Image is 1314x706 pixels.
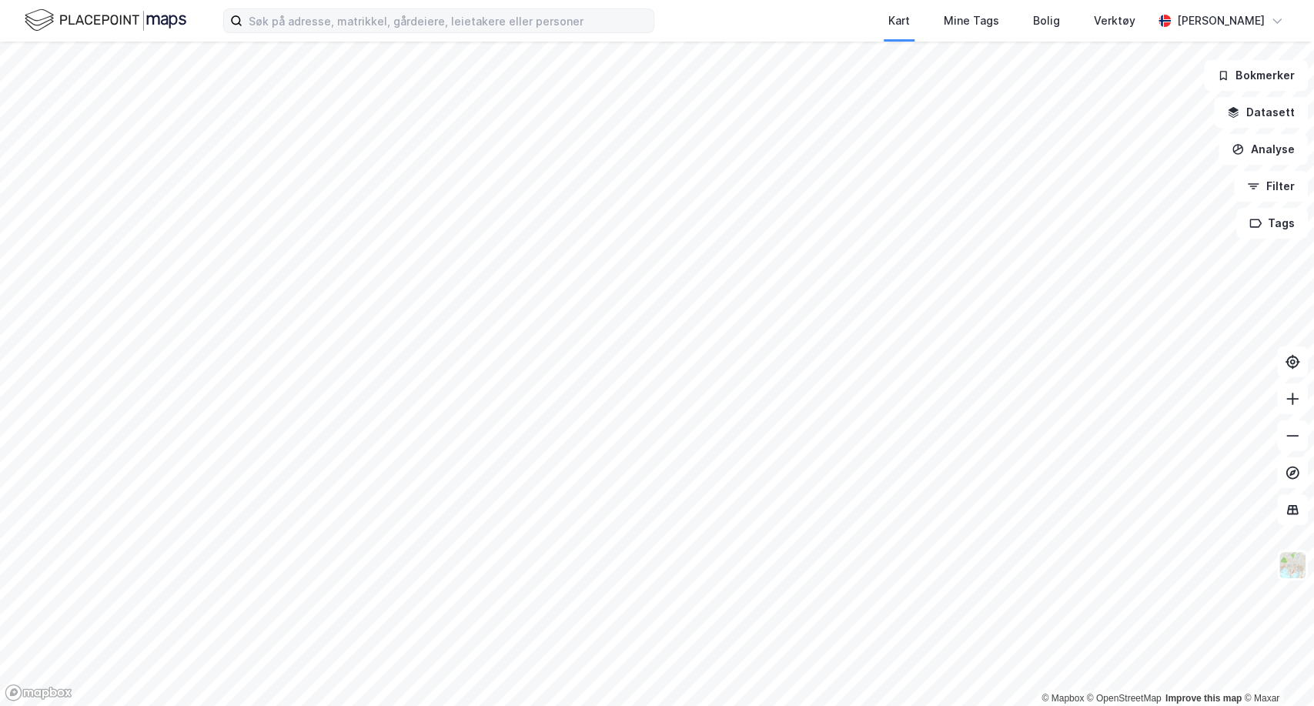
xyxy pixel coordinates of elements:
a: OpenStreetMap [1087,693,1162,704]
div: Kontrollprogram for chat [1237,632,1314,706]
button: Analyse [1219,134,1308,165]
a: Improve this map [1165,693,1242,704]
div: Verktøy [1094,12,1135,30]
iframe: Chat Widget [1237,632,1314,706]
div: [PERSON_NAME] [1177,12,1265,30]
button: Bokmerker [1204,60,1308,91]
button: Datasett [1214,97,1308,128]
div: Mine Tags [944,12,999,30]
a: Mapbox [1042,693,1084,704]
div: Bolig [1033,12,1060,30]
img: logo.f888ab2527a4732fd821a326f86c7f29.svg [25,7,186,34]
img: Z [1278,550,1307,580]
button: Tags [1236,208,1308,239]
a: Mapbox homepage [5,684,72,701]
div: Kart [888,12,910,30]
button: Filter [1234,171,1308,202]
input: Søk på adresse, matrikkel, gårdeiere, leietakere eller personer [242,9,654,32]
